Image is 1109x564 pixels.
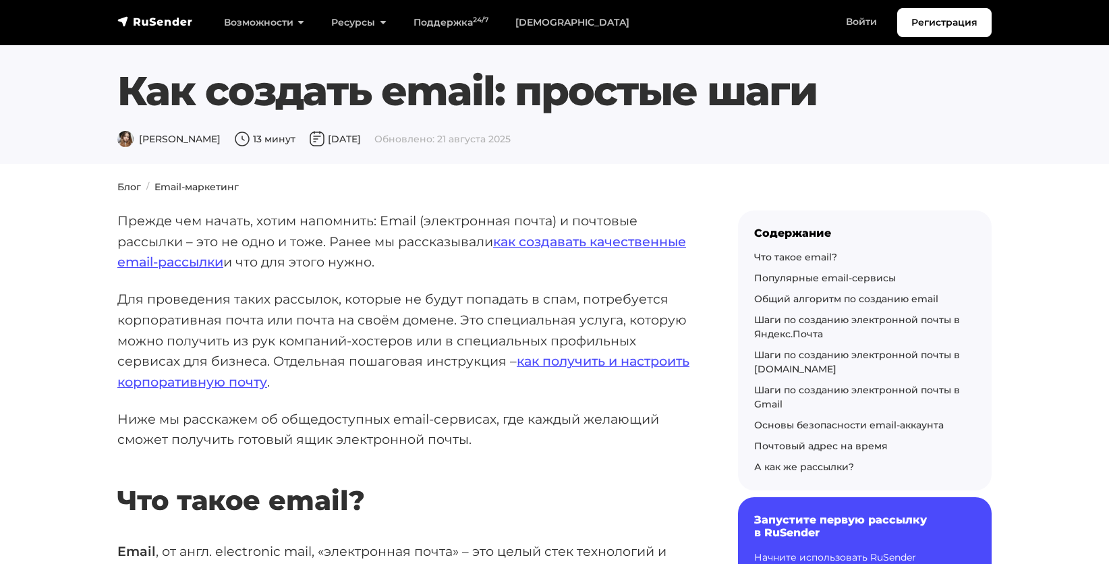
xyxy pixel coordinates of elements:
a: Что такое email? [754,251,837,263]
a: Войти [832,8,890,36]
a: Возможности [210,9,318,36]
h1: Как создать email: простые шаги [117,67,917,115]
p: Для проведения таких рассылок, которые не будут попадать в спам, потребуется корпоративная почта ... [117,289,695,393]
span: [DATE] [309,133,361,145]
a: Основы безопасности email-аккаунта [754,419,944,431]
span: Обновлено: 21 августа 2025 [374,133,511,145]
div: Содержание [754,227,975,239]
a: Блог [117,181,141,193]
strong: Email [117,543,156,559]
a: [DEMOGRAPHIC_DATA] [502,9,643,36]
a: Шаги по созданию электронной почты в [DOMAIN_NAME] [754,349,960,375]
a: А как же рассылки? [754,461,854,473]
a: Общий алгоритм по созданию email [754,293,938,305]
img: RuSender [117,15,193,28]
a: Шаги по созданию электронной почты в Яндекс.Почта [754,314,960,340]
a: Поддержка24/7 [400,9,502,36]
p: Ниже мы расскажем об общедоступных email-сервисах, где каждый желающий сможет получить готовый ящ... [117,409,695,450]
a: Почтовый адрес на время [754,440,888,452]
h2: Что такое email? [117,445,695,517]
sup: 24/7 [473,16,488,24]
a: Регистрация [897,8,992,37]
a: Ресурсы [318,9,399,36]
img: Время чтения [234,131,250,147]
span: 13 минут [234,133,295,145]
img: Дата публикации [309,131,325,147]
p: Прежде чем начать, хотим напомнить: Email (электронная почта) и почтовые рассылки – это не одно и... [117,210,695,273]
h6: Запустите первую рассылку в RuSender [754,513,975,539]
span: [PERSON_NAME] [117,133,221,145]
a: Популярные email-сервисы [754,272,896,284]
a: Шаги по созданию электронной почты в Gmail [754,384,960,410]
li: Email-маркетинг [141,180,239,194]
nav: breadcrumb [109,180,1000,194]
